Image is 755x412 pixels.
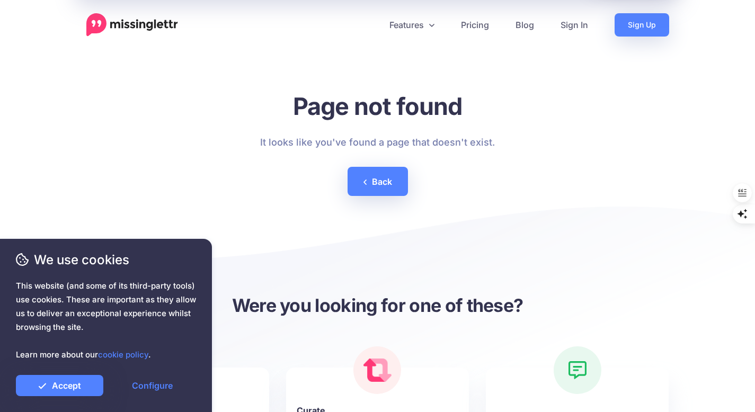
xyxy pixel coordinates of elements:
[86,293,669,317] h3: Were you looking for one of these?
[260,134,495,151] p: It looks like you've found a page that doesn't exist.
[502,13,547,37] a: Blog
[448,13,502,37] a: Pricing
[109,375,196,396] a: Configure
[615,13,669,37] a: Sign Up
[86,13,178,37] a: Home
[98,350,148,360] a: cookie policy
[16,375,103,396] a: Accept
[16,279,196,362] span: This website (and some of its third-party tools) use cookies. These are important as they allow u...
[348,167,408,196] a: Back
[547,13,601,37] a: Sign In
[16,250,196,269] span: We use cookies
[376,13,448,37] a: Features
[260,92,495,121] h1: Page not found
[363,359,392,382] img: curate.png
